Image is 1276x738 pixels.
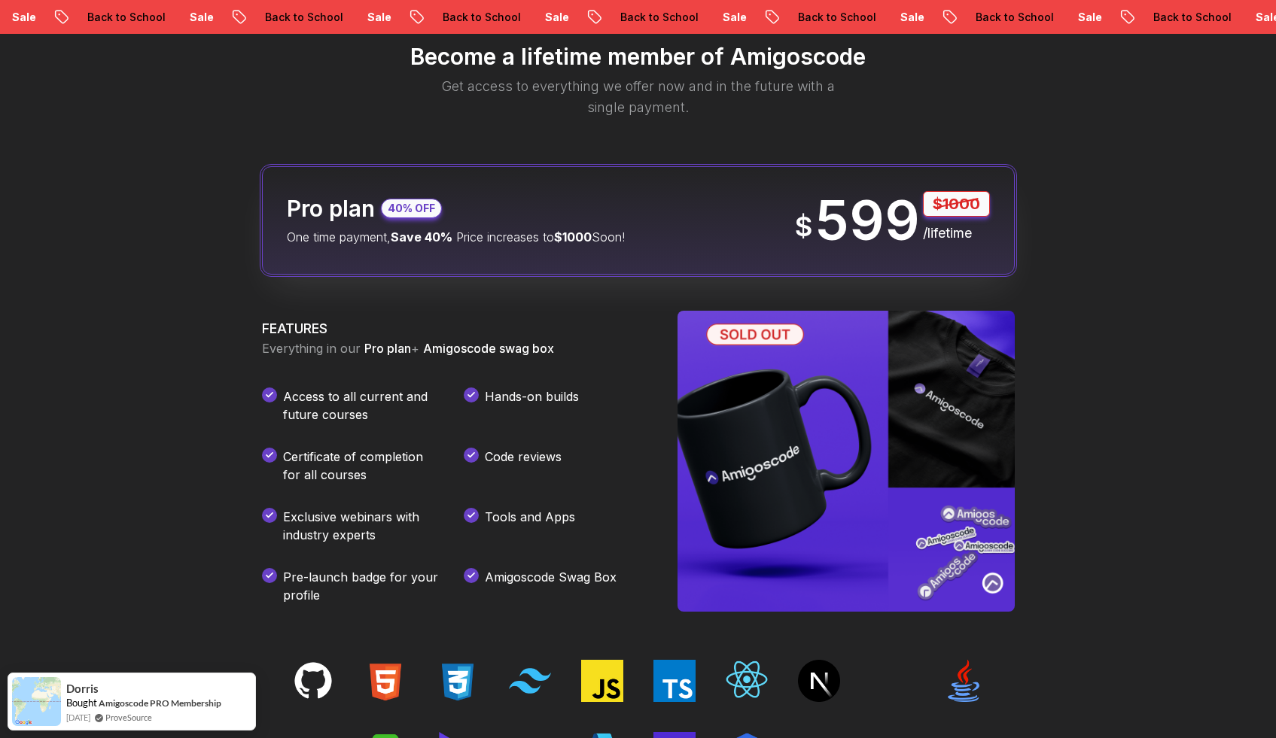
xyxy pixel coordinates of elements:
[422,76,855,118] p: Get access to everything we offer now and in the future with a single payment.
[187,43,1090,70] h2: Become a lifetime member of Amigoscode
[287,195,375,222] h2: Pro plan
[485,508,575,544] p: Tools and Apps
[66,682,99,695] span: Dorris
[425,10,527,25] p: Back to School
[66,697,97,709] span: Bought
[798,660,840,702] img: techs tacks
[726,660,768,702] img: techs tacks
[283,568,440,604] p: Pre-launch badge for your profile
[923,223,990,244] p: /lifetime
[527,10,575,25] p: Sale
[1060,10,1108,25] p: Sale
[262,318,641,339] h3: FEATURES
[172,10,220,25] p: Sale
[705,10,753,25] p: Sale
[423,341,554,356] span: Amigoscode swag box
[12,677,61,726] img: provesource social proof notification image
[509,660,551,702] img: techs tacks
[882,10,930,25] p: Sale
[795,211,812,241] span: $
[780,10,882,25] p: Back to School
[292,660,334,702] img: techs tacks
[870,660,912,702] img: techs tacks
[69,10,172,25] p: Back to School
[602,10,705,25] p: Back to School
[262,339,641,357] p: Everything in our +
[283,387,440,424] p: Access to all current and future courses
[485,568,617,604] p: Amigoscode Swag Box
[283,508,440,544] p: Exclusive webinars with industry experts
[247,10,349,25] p: Back to School
[364,341,411,356] span: Pro plan
[653,660,696,702] img: techs tacks
[66,711,90,724] span: [DATE]
[943,660,985,702] img: techs tacks
[105,711,152,724] a: ProveSource
[99,697,221,709] a: Amigoscode PRO Membership
[581,660,623,702] img: techs tacks
[485,387,579,424] p: Hands-on builds
[485,448,562,484] p: Code reviews
[815,193,920,248] p: 599
[349,10,397,25] p: Sale
[554,229,592,244] span: $1000
[437,660,479,702] img: techs tacks
[283,448,440,484] p: Certificate of completion for all courses
[678,311,1015,612] img: Amigoscode SwagBox
[923,191,990,217] p: $1000
[364,660,407,702] img: techs tacks
[1135,10,1238,25] p: Back to School
[388,201,435,216] p: 40% OFF
[391,229,452,244] span: Save 40%
[958,10,1060,25] p: Back to School
[287,228,625,246] p: One time payment, Price increases to Soon!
